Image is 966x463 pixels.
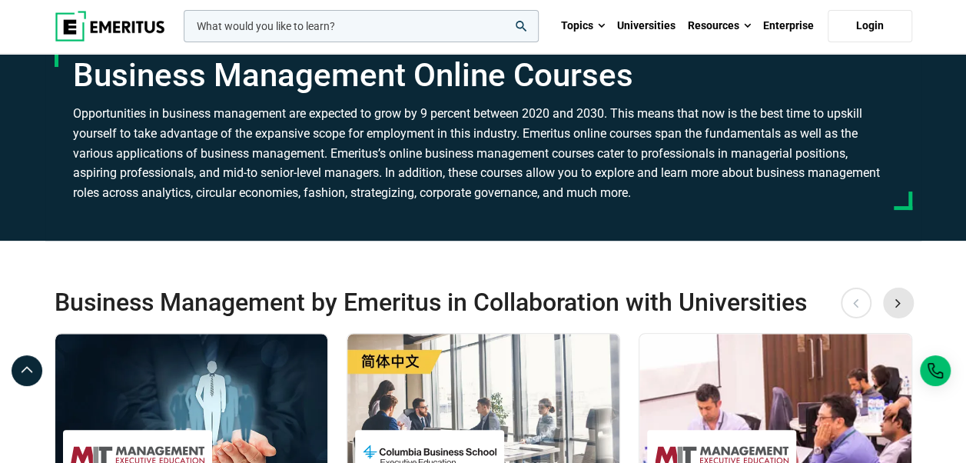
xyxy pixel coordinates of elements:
a: Login [828,10,912,42]
input: woocommerce-product-search-field-0 [184,10,539,42]
button: Previous [841,288,871,318]
h2: Business Management by Emeritus in Collaboration with Universities [55,287,826,318]
h1: Business Management Online Courses [73,56,894,95]
button: Next [883,288,914,318]
h3: Opportunities in business management are expected to grow by 9 percent between 2020 and 2030. Thi... [73,104,894,202]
